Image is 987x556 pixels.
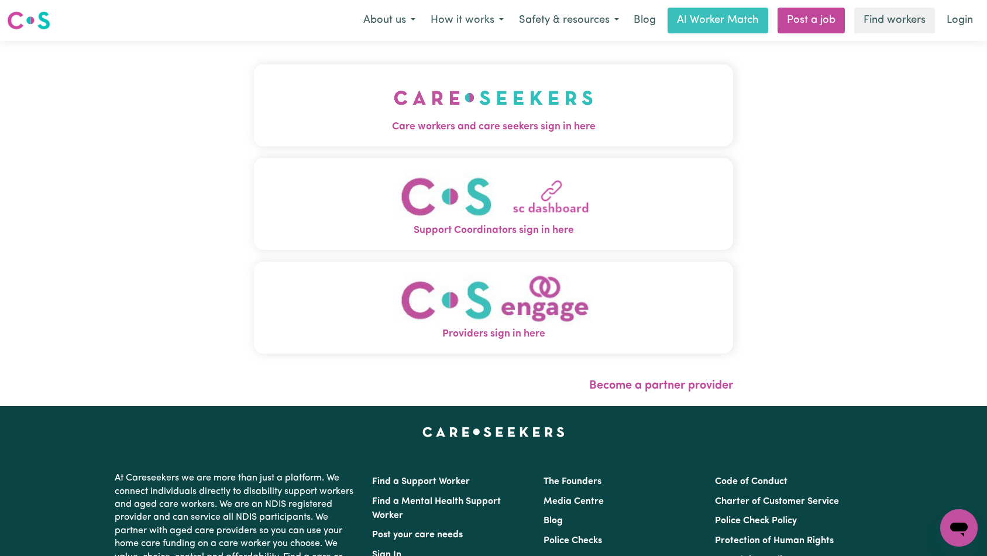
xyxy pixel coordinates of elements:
[940,8,980,33] a: Login
[356,8,423,33] button: About us
[254,158,734,250] button: Support Coordinators sign in here
[544,497,604,506] a: Media Centre
[715,477,787,486] a: Code of Conduct
[589,380,733,392] a: Become a partner provider
[511,8,627,33] button: Safety & resources
[254,327,734,342] span: Providers sign in here
[254,119,734,135] span: Care workers and care seekers sign in here
[715,536,834,545] a: Protection of Human Rights
[372,530,463,540] a: Post your care needs
[254,223,734,238] span: Support Coordinators sign in here
[715,497,839,506] a: Charter of Customer Service
[544,536,602,545] a: Police Checks
[372,477,470,486] a: Find a Support Worker
[940,509,978,547] iframe: Button to launch messaging window
[778,8,845,33] a: Post a job
[668,8,768,33] a: AI Worker Match
[372,497,501,520] a: Find a Mental Health Support Worker
[544,477,601,486] a: The Founders
[854,8,935,33] a: Find workers
[422,427,565,437] a: Careseekers home page
[715,516,797,526] a: Police Check Policy
[544,516,563,526] a: Blog
[423,8,511,33] button: How it works
[627,8,663,33] a: Blog
[254,262,734,353] button: Providers sign in here
[7,10,50,31] img: Careseekers logo
[7,7,50,34] a: Careseekers logo
[254,64,734,146] button: Care workers and care seekers sign in here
